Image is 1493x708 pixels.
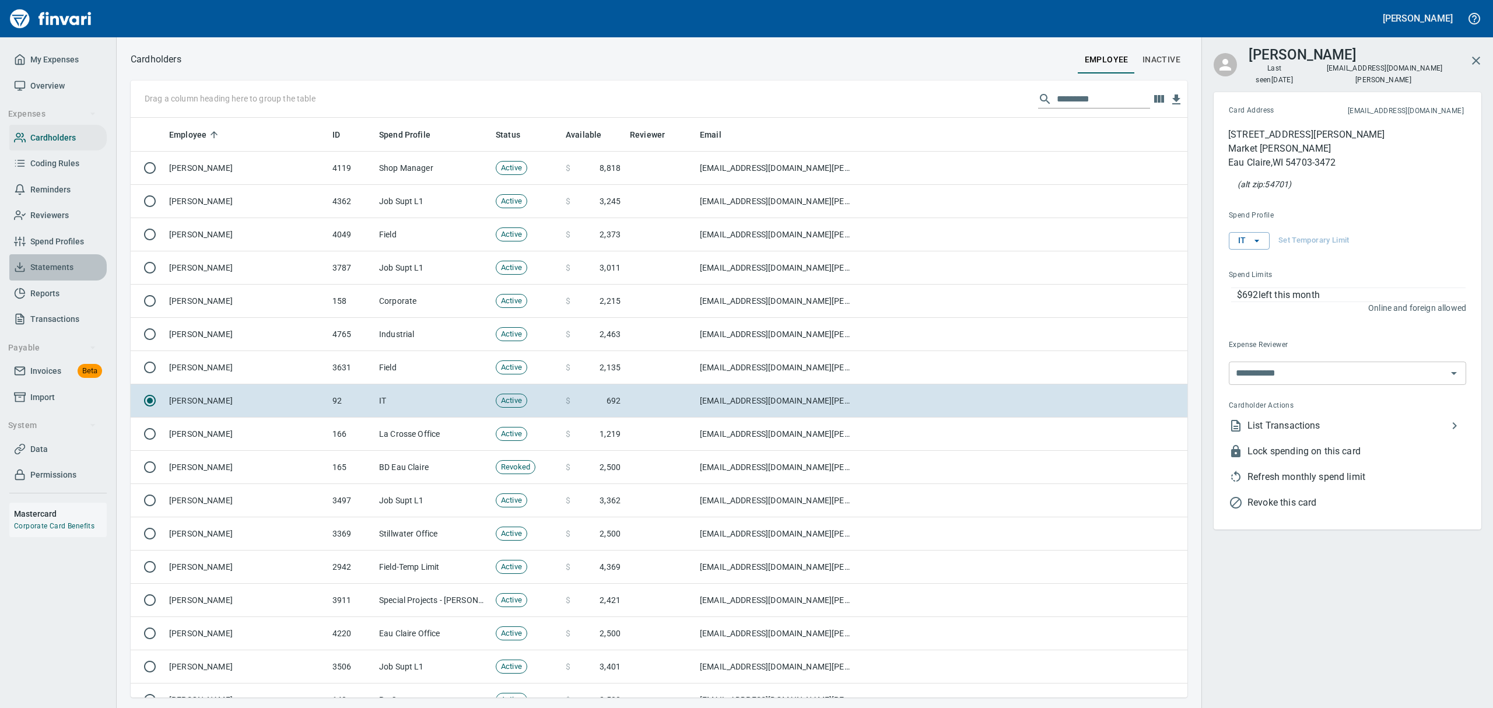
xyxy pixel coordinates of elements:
[600,661,621,672] span: 3,401
[600,262,621,274] span: 3,011
[1383,12,1453,24] h5: [PERSON_NAME]
[695,418,858,451] td: [EMAIL_ADDRESS][DOMAIN_NAME][PERSON_NAME]
[14,507,107,520] h6: Mastercard
[1168,91,1185,108] button: Download Table
[30,390,55,405] span: Import
[496,695,527,706] span: Active
[600,594,621,606] span: 2,421
[1228,156,1385,170] p: Eau Claire , WI 54703-3472
[328,551,374,584] td: 2942
[566,395,570,406] span: $
[1228,142,1385,156] p: Market [PERSON_NAME]
[9,281,107,307] a: Reports
[600,328,621,340] span: 2,463
[695,251,858,285] td: [EMAIL_ADDRESS][DOMAIN_NAME][PERSON_NAME]
[379,128,446,142] span: Spend Profile
[607,395,621,406] span: 692
[374,351,491,384] td: Field
[328,285,374,318] td: 158
[328,517,374,551] td: 3369
[566,128,601,142] span: Available
[600,362,621,373] span: 2,135
[9,73,107,99] a: Overview
[1380,9,1456,27] button: [PERSON_NAME]
[496,262,527,274] span: Active
[695,517,858,551] td: [EMAIL_ADDRESS][DOMAIN_NAME][PERSON_NAME]
[566,694,570,706] span: $
[30,312,79,327] span: Transactions
[1247,444,1466,458] span: Lock spending on this card
[8,418,96,433] span: System
[695,185,858,218] td: [EMAIL_ADDRESS][DOMAIN_NAME][PERSON_NAME]
[328,152,374,185] td: 4119
[1085,52,1128,67] span: employee
[30,79,65,93] span: Overview
[379,128,430,142] span: Spend Profile
[374,451,491,484] td: BD Eau Claire
[496,128,535,142] span: Status
[30,286,59,301] span: Reports
[164,517,328,551] td: [PERSON_NAME]
[374,517,491,551] td: Stillwater Office
[374,384,491,418] td: IT
[1238,233,1260,248] span: IT
[566,628,570,639] span: $
[695,551,858,584] td: [EMAIL_ADDRESS][DOMAIN_NAME][PERSON_NAME]
[8,341,96,355] span: Payable
[566,661,570,672] span: $
[1247,496,1466,510] span: Revoke this card
[600,528,621,539] span: 2,500
[374,318,491,351] td: Industrial
[164,318,328,351] td: [PERSON_NAME]
[566,594,570,606] span: $
[1142,52,1180,67] span: Inactive
[332,128,355,142] span: ID
[164,185,328,218] td: [PERSON_NAME]
[164,451,328,484] td: [PERSON_NAME]
[1275,232,1352,250] button: Set Temporary Limit
[600,295,621,307] span: 2,215
[328,650,374,684] td: 3506
[496,628,527,639] span: Active
[164,650,328,684] td: [PERSON_NAME]
[695,152,858,185] td: [EMAIL_ADDRESS][DOMAIN_NAME][PERSON_NAME]
[374,650,491,684] td: Job Supt L1
[1229,232,1270,250] button: IT
[496,196,527,207] span: Active
[496,128,520,142] span: Status
[9,254,107,281] a: Statements
[328,418,374,451] td: 166
[695,318,858,351] td: [EMAIL_ADDRESS][DOMAIN_NAME][PERSON_NAME]
[9,384,107,411] a: Import
[496,462,535,473] span: Revoked
[496,661,527,672] span: Active
[496,395,527,406] span: Active
[9,202,107,229] a: Reviewers
[496,528,527,539] span: Active
[1278,234,1350,247] span: Set Temporary Limit
[164,484,328,517] td: [PERSON_NAME]
[1247,470,1466,484] span: Refresh monthly spend limit
[374,617,491,650] td: Eau Claire Office
[328,218,374,251] td: 4049
[600,561,621,573] span: 4,369
[328,451,374,484] td: 165
[1238,178,1291,190] p: At the pump (or any AVS check), this zip will also be accepted
[496,429,527,440] span: Active
[145,93,316,104] p: Drag a column heading here to group the table
[164,584,328,617] td: [PERSON_NAME]
[14,522,94,530] a: Corporate Card Benefits
[30,208,69,223] span: Reviewers
[164,152,328,185] td: [PERSON_NAME]
[566,162,570,174] span: $
[1446,365,1462,381] button: Open
[169,128,206,142] span: Employee
[374,484,491,517] td: Job Supt L1
[566,428,570,440] span: $
[496,296,527,307] span: Active
[164,617,328,650] td: [PERSON_NAME]
[1228,128,1385,142] p: [STREET_ADDRESS][PERSON_NAME]
[328,318,374,351] td: 4765
[9,436,107,462] a: Data
[600,229,621,240] span: 2,373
